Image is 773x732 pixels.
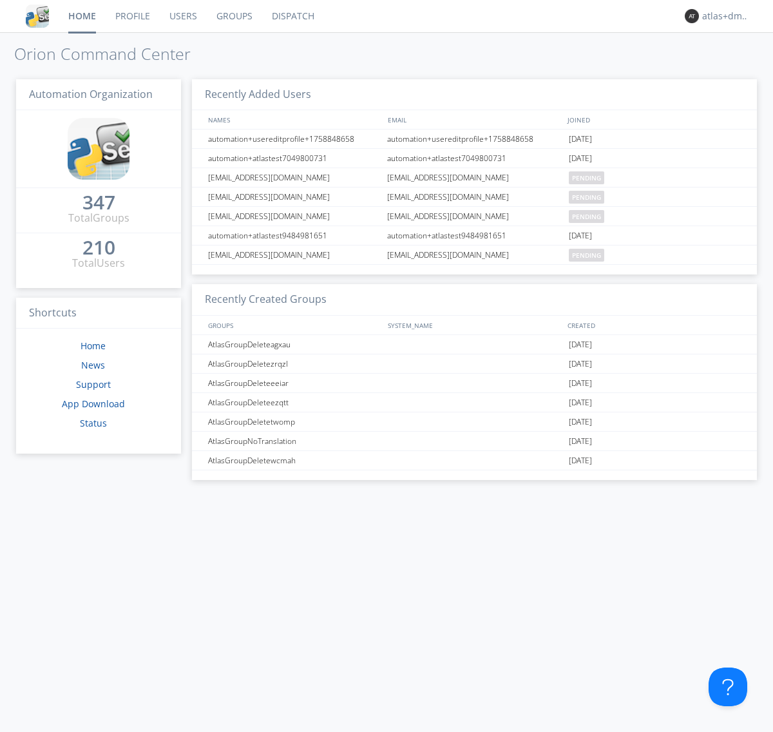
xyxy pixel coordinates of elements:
a: [EMAIL_ADDRESS][DOMAIN_NAME][EMAIL_ADDRESS][DOMAIN_NAME]pending [192,188,757,207]
span: pending [569,210,604,223]
div: CREATED [564,316,745,334]
img: cddb5a64eb264b2086981ab96f4c1ba7 [26,5,49,28]
a: AtlasGroupDeletetwomp[DATE] [192,412,757,432]
div: AtlasGroupDeletetwomp [205,412,383,431]
div: AtlasGroupNoTranslation [205,432,383,450]
span: [DATE] [569,149,592,168]
div: [EMAIL_ADDRESS][DOMAIN_NAME] [205,168,383,187]
span: [DATE] [569,374,592,393]
a: Status [80,417,107,429]
div: Total Users [72,256,125,271]
span: pending [569,191,604,204]
h3: Recently Added Users [192,79,757,111]
a: 347 [82,196,115,211]
a: [EMAIL_ADDRESS][DOMAIN_NAME][EMAIL_ADDRESS][DOMAIN_NAME]pending [192,207,757,226]
div: [EMAIL_ADDRESS][DOMAIN_NAME] [384,188,566,206]
span: pending [569,171,604,184]
span: [DATE] [569,451,592,470]
div: 210 [82,241,115,254]
a: AtlasGroupDeleteeeiar[DATE] [192,374,757,393]
div: AtlasGroupDeleteeeiar [205,374,383,392]
span: pending [569,249,604,262]
img: 373638.png [685,9,699,23]
span: [DATE] [569,412,592,432]
div: GROUPS [205,316,381,334]
div: [EMAIL_ADDRESS][DOMAIN_NAME] [205,207,383,226]
span: [DATE] [569,226,592,246]
div: [EMAIL_ADDRESS][DOMAIN_NAME] [384,246,566,264]
div: atlas+dm+only+lead [702,10,750,23]
span: [DATE] [569,432,592,451]
span: [DATE] [569,335,592,354]
span: [DATE] [569,130,592,149]
h3: Recently Created Groups [192,284,757,316]
a: automation+atlastest9484981651automation+atlastest9484981651[DATE] [192,226,757,246]
img: cddb5a64eb264b2086981ab96f4c1ba7 [68,118,129,180]
div: SYSTEM_NAME [385,316,564,334]
div: automation+atlastest9484981651 [205,226,383,245]
div: [EMAIL_ADDRESS][DOMAIN_NAME] [205,188,383,206]
div: AtlasGroupDeleteezqtt [205,393,383,412]
a: News [81,359,105,371]
a: AtlasGroupDeleteagxau[DATE] [192,335,757,354]
div: 347 [82,196,115,209]
a: App Download [62,398,125,410]
div: automation+atlastest9484981651 [384,226,566,245]
div: AtlasGroupDeletewcmah [205,451,383,470]
div: automation+usereditprofile+1758848658 [384,130,566,148]
div: [EMAIL_ADDRESS][DOMAIN_NAME] [205,246,383,264]
span: [DATE] [569,354,592,374]
a: AtlasGroupDeleteezqtt[DATE] [192,393,757,412]
iframe: Toggle Customer Support [709,668,747,706]
div: JOINED [564,110,745,129]
div: AtlasGroupDeletezrqzl [205,354,383,373]
a: automation+usereditprofile+1758848658automation+usereditprofile+1758848658[DATE] [192,130,757,149]
div: Total Groups [68,211,129,226]
div: automation+atlastest7049800731 [205,149,383,168]
div: NAMES [205,110,381,129]
h3: Shortcuts [16,298,181,329]
span: Automation Organization [29,87,153,101]
a: Support [76,378,111,390]
div: [EMAIL_ADDRESS][DOMAIN_NAME] [384,168,566,187]
div: AtlasGroupDeleteagxau [205,335,383,354]
a: 210 [82,241,115,256]
div: [EMAIL_ADDRESS][DOMAIN_NAME] [384,207,566,226]
a: AtlasGroupDeletezrqzl[DATE] [192,354,757,374]
a: [EMAIL_ADDRESS][DOMAIN_NAME][EMAIL_ADDRESS][DOMAIN_NAME]pending [192,168,757,188]
div: automation+atlastest7049800731 [384,149,566,168]
span: [DATE] [569,393,592,412]
a: Home [81,340,106,352]
a: [EMAIL_ADDRESS][DOMAIN_NAME][EMAIL_ADDRESS][DOMAIN_NAME]pending [192,246,757,265]
a: automation+atlastest7049800731automation+atlastest7049800731[DATE] [192,149,757,168]
a: AtlasGroupDeletewcmah[DATE] [192,451,757,470]
div: automation+usereditprofile+1758848658 [205,130,383,148]
a: AtlasGroupNoTranslation[DATE] [192,432,757,451]
div: EMAIL [385,110,564,129]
